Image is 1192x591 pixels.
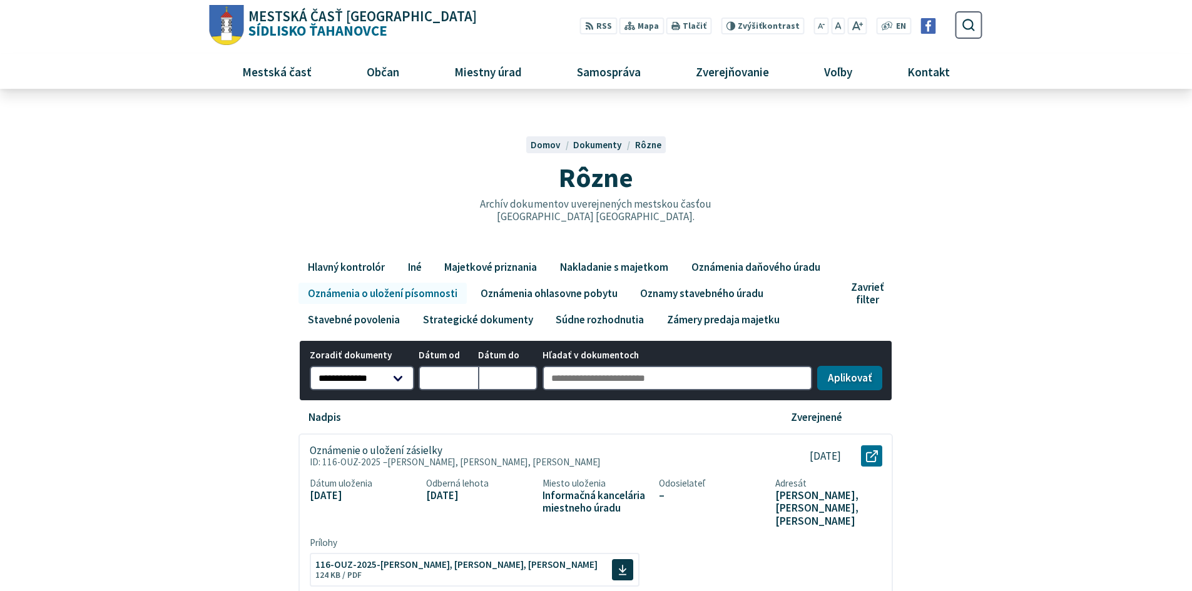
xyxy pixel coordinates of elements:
a: Oznamy stavebného úradu [631,283,773,304]
span: Občan [362,54,404,88]
a: Miestny úrad [431,54,544,88]
span: – [659,489,766,502]
span: Kontakt [903,54,955,88]
a: Voľby [802,54,875,88]
a: EN [893,20,910,33]
a: Nakladanie s majetkom [551,256,677,278]
span: Zvýšiť [738,21,762,31]
span: [DATE] [426,489,533,502]
span: kontrast [738,21,800,31]
a: 116-OUZ-2025-[PERSON_NAME], [PERSON_NAME], [PERSON_NAME] 124 KB / PDF [310,553,639,586]
span: Zavrieť filter [851,281,884,306]
a: Občan [344,54,422,88]
button: Aplikovať [817,366,882,391]
a: Dokumenty [573,139,634,151]
span: Miesto uloženia [543,478,649,489]
img: Prejsť na Facebook stránku [920,18,936,34]
a: Stavebné povolenia [298,309,409,330]
button: Zavrieť filter [847,281,893,306]
span: [PERSON_NAME], [PERSON_NAME], [PERSON_NAME] [775,489,882,528]
button: Nastaviť pôvodnú veľkosť písma [831,18,845,34]
span: 116-OUZ-2025-[PERSON_NAME], [PERSON_NAME], [PERSON_NAME] [315,560,598,569]
button: Zmenšiť veľkosť písma [814,18,829,34]
a: Zverejňovanie [673,54,792,88]
span: Adresát [775,478,882,489]
a: Domov [531,139,573,151]
a: Mapa [619,18,664,34]
span: Dátum do [478,350,537,361]
span: Dokumenty [573,139,622,151]
span: Dátum od [419,350,478,361]
span: Sídlisko Ťahanovce [244,9,477,38]
span: Informačná kancelária miestneho úradu [543,489,649,515]
input: Hľadať v dokumentoch [543,366,813,391]
span: Odosielateľ [659,478,766,489]
button: Tlačiť [666,18,711,34]
span: 124 KB / PDF [315,570,362,580]
p: Nadpis [308,411,341,424]
span: Zverejňovanie [691,54,773,88]
p: Zverejnené [791,411,842,424]
select: Zoradiť dokumenty [310,366,414,391]
input: Dátum od [419,366,478,391]
a: RSS [580,18,617,34]
span: Tlačiť [683,21,706,31]
a: Oznámenia daňového úradu [682,256,829,278]
img: Prejsť na domovskú stránku [210,5,244,46]
a: Hlavný kontrolór [298,256,394,278]
p: Archív dokumentov uverejnených mestskou časťou [GEOGRAPHIC_DATA] [GEOGRAPHIC_DATA]. [453,198,738,223]
a: Oznámenia ohlasovne pobytu [471,283,626,304]
span: [PERSON_NAME], [PERSON_NAME], [PERSON_NAME] [387,456,601,468]
span: Dátum uloženia [310,478,417,489]
span: [DATE] [310,489,417,502]
span: Rôzne [559,160,633,194]
a: Rôzne [635,139,661,151]
a: Súdne rozhodnutia [547,309,653,330]
a: Zámery predaja majetku [658,309,788,330]
span: Odberná lehota [426,478,533,489]
p: [DATE] [810,450,841,463]
span: Zoradiť dokumenty [310,350,414,361]
span: Miestny úrad [449,54,526,88]
span: RSS [596,20,612,33]
a: Logo Sídlisko Ťahanovce, prejsť na domovskú stránku. [210,5,477,46]
span: Mestská časť [GEOGRAPHIC_DATA] [248,9,477,24]
span: Domov [531,139,561,151]
p: Oznámenie o uložení zásielky [310,444,442,457]
a: Mestská časť [219,54,334,88]
button: Zvýšiťkontrast [721,18,804,34]
a: Iné [399,256,430,278]
button: Zväčšiť veľkosť písma [847,18,867,34]
span: Mestská časť [237,54,316,88]
a: Samospráva [554,54,664,88]
span: Samospráva [572,54,645,88]
input: Dátum do [478,366,537,391]
span: EN [896,20,906,33]
span: Prílohy [310,537,883,548]
span: Hľadať v dokumentoch [543,350,813,361]
a: Majetkové priznania [436,256,546,278]
p: ID: 116-OUZ-2025 – [310,457,752,468]
a: Kontakt [885,54,973,88]
span: Mapa [638,20,659,33]
a: Strategické dokumenty [414,309,542,330]
span: Voľby [820,54,857,88]
a: Oznámenia o uložení písomnosti [298,283,466,304]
